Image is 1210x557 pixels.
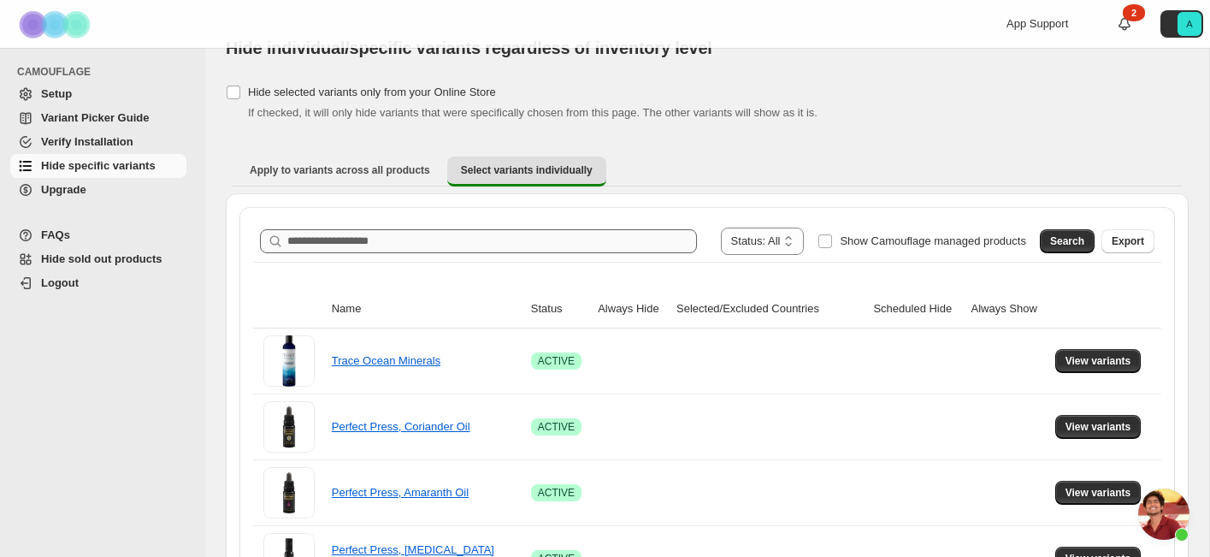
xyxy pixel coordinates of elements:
[1065,420,1131,434] span: View variants
[461,163,593,177] span: Select variants individually
[248,86,496,98] span: Hide selected variants only from your Online Store
[41,276,79,289] span: Logout
[1050,234,1084,248] span: Search
[868,290,965,329] th: Scheduled Hide
[10,271,186,295] a: Logout
[538,354,575,368] span: ACTIVE
[41,135,133,148] span: Verify Installation
[41,111,149,124] span: Variant Picker Guide
[263,467,315,518] img: Perfect Press, Amaranth Oil
[1055,481,1142,505] button: View variants
[10,154,186,178] a: Hide specific variants
[1040,229,1095,253] button: Search
[41,87,72,100] span: Setup
[1112,234,1144,248] span: Export
[332,420,470,433] a: Perfect Press, Coriander Oil
[1101,229,1154,253] button: Export
[10,223,186,247] a: FAQs
[1055,415,1142,439] button: View variants
[10,130,186,154] a: Verify Installation
[327,290,526,329] th: Name
[14,1,99,48] img: Camouflage
[10,247,186,271] a: Hide sold out products
[236,157,444,184] button: Apply to variants across all products
[248,106,817,119] span: If checked, it will only hide variants that were specifically chosen from this page. The other va...
[10,82,186,106] a: Setup
[17,65,193,79] span: CAMOUFLAGE
[447,157,606,187] button: Select variants individually
[1178,12,1201,36] span: Avatar with initials A
[593,290,671,329] th: Always Hide
[41,159,156,172] span: Hide specific variants
[332,486,469,499] a: Perfect Press, Amaranth Oil
[1186,19,1193,29] text: A
[1006,17,1068,30] span: App Support
[1138,489,1189,540] a: Open chat
[1065,354,1131,368] span: View variants
[1123,4,1145,21] div: 2
[250,163,430,177] span: Apply to variants across all products
[966,290,1050,329] th: Always Show
[840,234,1026,247] span: Show Camouflage managed products
[526,290,593,329] th: Status
[10,106,186,130] a: Variant Picker Guide
[10,178,186,202] a: Upgrade
[538,486,575,500] span: ACTIVE
[41,183,86,196] span: Upgrade
[671,290,868,329] th: Selected/Excluded Countries
[41,252,162,265] span: Hide sold out products
[332,354,440,367] a: Trace Ocean Minerals
[263,401,315,453] img: Perfect Press, Coriander Oil
[1160,10,1203,38] button: Avatar with initials A
[226,39,712,57] span: Hide individual/specific variants regardless of inventory level
[1065,486,1131,500] span: View variants
[41,228,70,241] span: FAQs
[1055,349,1142,373] button: View variants
[538,420,575,434] span: ACTIVE
[1116,15,1133,33] a: 2
[263,335,315,387] img: Trace Ocean Minerals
